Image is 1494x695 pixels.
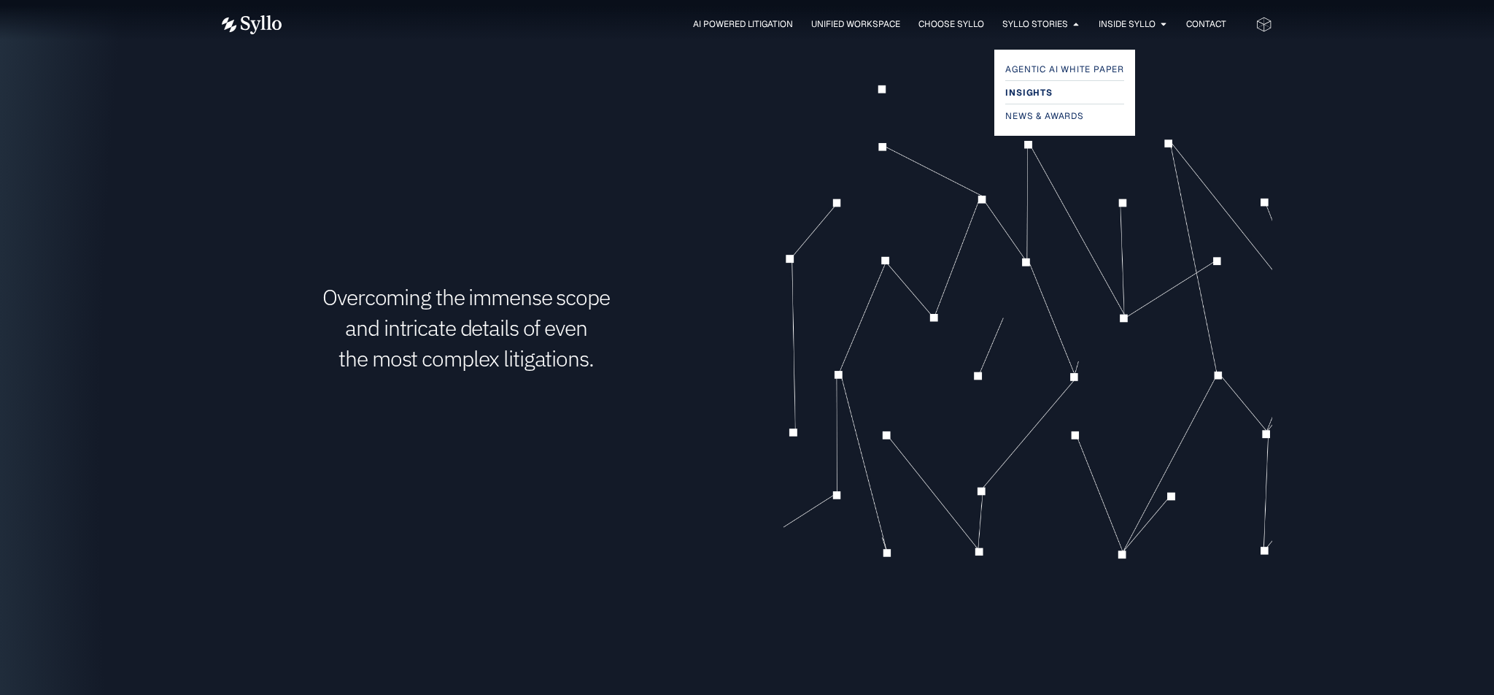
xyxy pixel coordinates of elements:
nav: Menu [311,18,1226,31]
div: Menu Toggle [311,18,1226,31]
a: Contact [1186,18,1226,31]
img: Vector [222,15,282,34]
h1: Overcoming the immense scope and intricate details of even the most complex litigations. [222,282,711,374]
a: Choose Syllo [918,18,984,31]
a: Inside Syllo [1099,18,1156,31]
a: Agentic AI White Paper [1005,61,1124,78]
a: Unified Workspace [811,18,900,31]
a: Syllo Stories [1002,18,1068,31]
a: News & Awards [1005,107,1124,125]
a: AI Powered Litigation [693,18,793,31]
a: Insights [1005,84,1124,101]
span: Insights [1005,84,1052,101]
span: News & Awards [1005,107,1083,125]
